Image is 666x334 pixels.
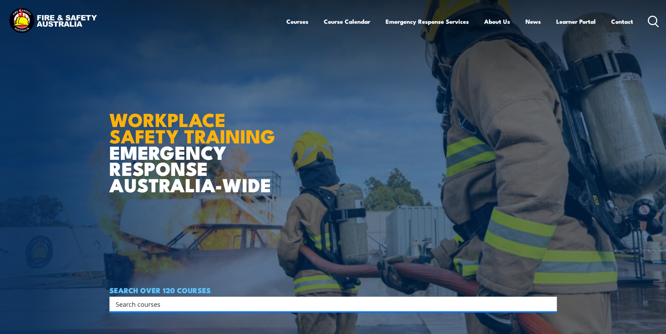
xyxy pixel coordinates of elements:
[525,12,541,31] a: News
[611,12,633,31] a: Contact
[116,299,542,309] input: Search input
[324,12,370,31] a: Course Calendar
[484,12,510,31] a: About Us
[556,12,596,31] a: Learner Portal
[386,12,469,31] a: Emergency Response Services
[109,94,280,193] h1: EMERGENCY RESPONSE AUSTRALIA-WIDE
[545,299,554,309] button: Search magnifier button
[109,286,557,294] h4: SEARCH OVER 120 COURSES
[286,12,308,31] a: Courses
[109,104,275,150] strong: WORKPLACE SAFETY TRAINING
[117,299,543,309] form: Search form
